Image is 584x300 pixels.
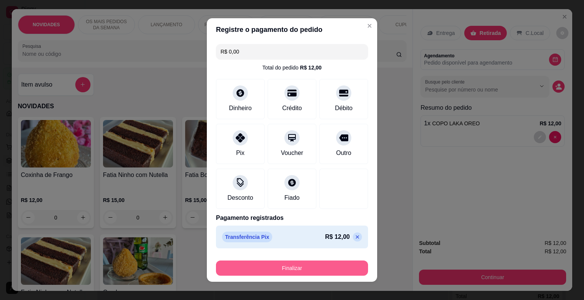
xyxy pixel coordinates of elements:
div: Dinheiro [229,104,252,113]
div: Pix [236,148,244,158]
p: R$ 12,00 [325,232,350,242]
button: Close [363,20,376,32]
input: Ex.: hambúrguer de cordeiro [221,44,363,59]
div: Débito [335,104,352,113]
div: Voucher [281,148,303,158]
button: Finalizar [216,261,368,276]
div: Desconto [227,193,253,202]
div: Fiado [284,193,300,202]
div: Crédito [282,104,302,113]
header: Registre o pagamento do pedido [207,18,377,41]
p: Pagamento registrados [216,213,368,223]
div: Outro [336,148,351,158]
p: Transferência Pix [222,232,272,242]
div: R$ 12,00 [300,64,322,71]
div: Total do pedido [262,64,322,71]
